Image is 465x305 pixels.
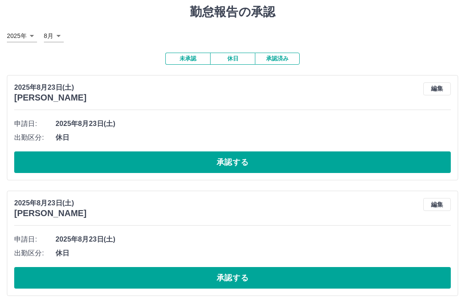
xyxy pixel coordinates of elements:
span: 休日 [56,132,451,143]
span: 出勤区分: [14,132,56,143]
div: 2025年 [7,30,37,42]
button: 承認済み [255,53,300,65]
div: 8月 [44,30,64,42]
span: 申請日: [14,234,56,245]
span: 申請日: [14,119,56,129]
button: 編集 [423,198,451,211]
span: 出勤区分: [14,248,56,258]
button: 承認する [14,151,451,173]
p: 2025年8月23日(土) [14,82,87,93]
span: 2025年8月23日(土) [56,234,451,245]
button: 承認する [14,267,451,289]
button: 未承認 [165,53,210,65]
button: 休日 [210,53,255,65]
button: 編集 [423,82,451,95]
span: 休日 [56,248,451,258]
span: 2025年8月23日(土) [56,119,451,129]
h3: [PERSON_NAME] [14,93,87,103]
h3: [PERSON_NAME] [14,208,87,218]
h1: 勤怠報告の承認 [7,5,458,19]
p: 2025年8月23日(土) [14,198,87,208]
